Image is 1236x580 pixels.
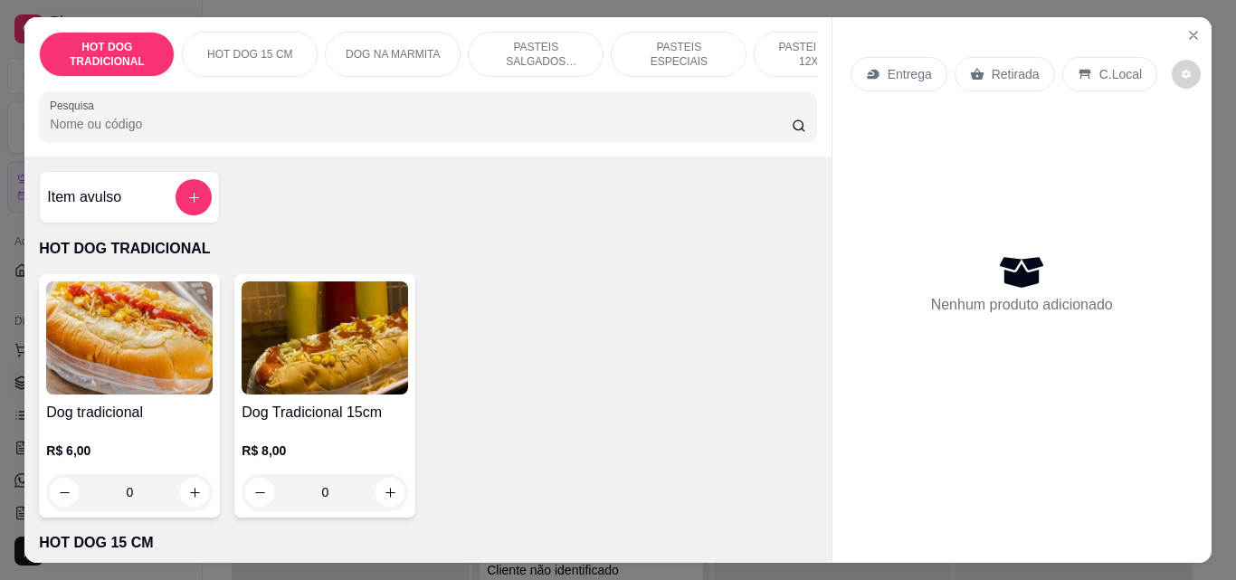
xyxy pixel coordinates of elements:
[1172,60,1201,89] button: decrease-product-quantity
[39,532,816,554] p: HOT DOG 15 CM
[50,478,79,507] button: decrease-product-quantity
[245,478,274,507] button: decrease-product-quantity
[47,186,121,208] h4: Item avulso
[242,402,408,423] h4: Dog Tradicional 15cm
[626,40,731,69] p: PASTEIS ESPECIAIS
[376,478,404,507] button: increase-product-quantity
[46,402,213,423] h4: Dog tradicional
[769,40,874,69] p: PASTEIS DOCES 12X20cm
[346,47,440,62] p: DOG NA MARMITA
[180,478,209,507] button: increase-product-quantity
[992,65,1040,83] p: Retirada
[54,40,159,69] p: HOT DOG TRADICIONAL
[46,442,213,460] p: R$ 6,00
[931,294,1113,316] p: Nenhum produto adicionado
[50,98,100,113] label: Pesquisa
[242,442,408,460] p: R$ 8,00
[39,238,816,260] p: HOT DOG TRADICIONAL
[207,47,292,62] p: HOT DOG 15 CM
[483,40,588,69] p: PASTEIS SALGADOS 12X20cm
[176,179,212,215] button: add-separate-item
[888,65,932,83] p: Entrega
[1179,21,1208,50] button: Close
[50,115,792,133] input: Pesquisa
[46,281,213,395] img: product-image
[1099,65,1142,83] p: C.Local
[242,281,408,395] img: product-image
